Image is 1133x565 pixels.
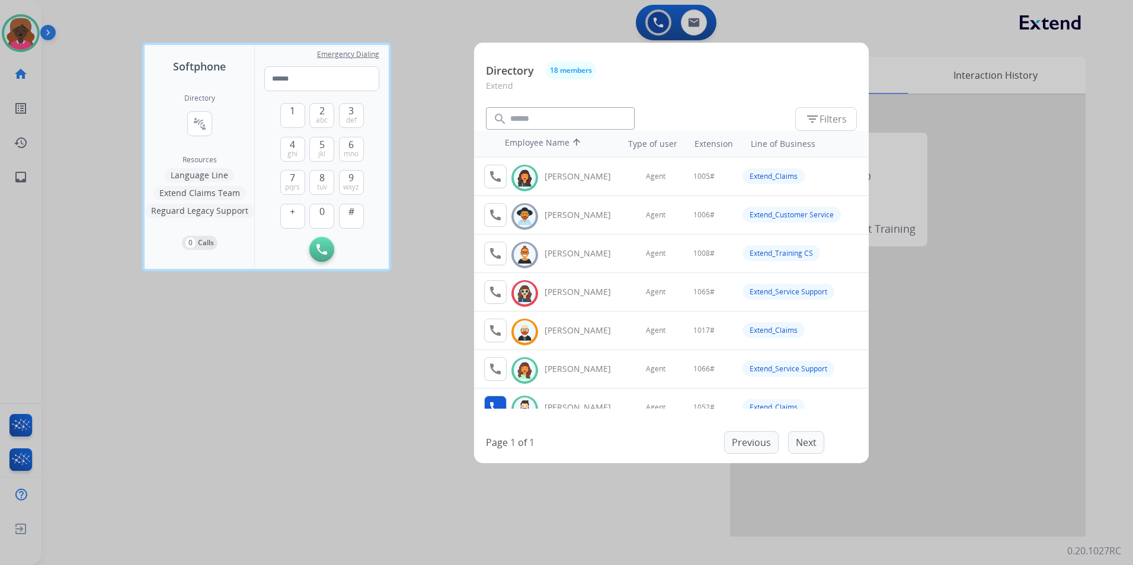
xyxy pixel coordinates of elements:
span: 2 [319,104,325,118]
button: # [339,204,364,229]
div: Extend_Customer Service [742,207,841,223]
p: Directory [486,63,534,79]
img: avatar [516,323,533,341]
button: 7pqrs [280,170,305,195]
div: [PERSON_NAME] [545,402,624,413]
p: Calls [198,237,214,248]
div: [PERSON_NAME] [545,248,624,259]
mat-icon: filter_list [805,112,820,126]
span: 5 [319,137,325,152]
button: 0Calls [182,236,217,250]
p: Extend [486,79,857,101]
span: Resources [183,155,217,165]
th: Extension [689,132,739,156]
span: mno [344,149,359,159]
div: [PERSON_NAME] [545,171,624,182]
mat-icon: call [488,169,503,184]
p: of [518,435,527,450]
img: avatar [516,361,533,380]
button: 2abc [309,103,334,128]
span: def [346,115,357,125]
button: 8tuv [309,170,334,195]
img: avatar [516,246,533,264]
span: Agent [646,403,665,412]
th: Employee Name [499,131,606,157]
span: Agent [646,172,665,181]
div: Extend_Service Support [742,284,834,300]
button: 6mno [339,137,364,162]
span: tuv [317,182,327,192]
span: 7 [290,171,295,185]
span: 1005# [693,172,715,181]
span: 1066# [693,364,715,374]
img: avatar [516,400,533,418]
span: wxyz [343,182,359,192]
button: Extend Claims Team [153,186,246,200]
span: 3 [348,104,354,118]
button: + [280,204,305,229]
span: 9 [348,171,354,185]
span: Agent [646,326,665,335]
span: Agent [646,249,665,258]
img: call-button [316,244,327,255]
span: Softphone [173,58,226,75]
span: 4 [290,137,295,152]
span: Filters [805,112,847,126]
mat-icon: search [493,112,507,126]
mat-icon: arrow_upward [569,137,584,151]
mat-icon: call [488,208,503,222]
span: 6 [348,137,354,152]
button: 5jkl [309,137,334,162]
button: 3def [339,103,364,128]
span: abc [316,115,328,125]
span: 1065# [693,287,715,297]
button: 1 [280,103,305,128]
div: [PERSON_NAME] [545,286,624,298]
span: Emergency Dialing [317,50,379,59]
span: 0 [319,204,325,219]
span: jkl [318,149,325,159]
div: Extend_Service Support [742,361,834,377]
img: avatar [516,207,533,226]
button: Agent Available. [484,396,507,419]
span: 1006# [693,210,715,220]
div: [PERSON_NAME] [545,209,624,221]
th: Type of user [612,132,683,156]
span: # [348,204,354,219]
div: [PERSON_NAME] [545,325,624,336]
mat-icon: call [488,323,503,338]
span: pqrs [285,182,300,192]
span: 1052# [693,403,715,412]
button: 0 [309,204,334,229]
p: 0 [185,237,196,248]
span: 1 [290,104,295,118]
div: [PERSON_NAME] [545,363,624,375]
p: 0.20.1027RC [1067,544,1121,558]
div: Extend_Claims [742,399,805,415]
div: Extend_Claims [742,168,805,184]
button: Reguard Legacy Support [145,204,254,218]
button: 4ghi [280,137,305,162]
mat-icon: call [488,246,503,261]
div: Extend_Claims [742,322,805,338]
div: Extend_Training CS [742,245,820,261]
span: 1008# [693,249,715,258]
button: 18 members [546,62,596,79]
mat-icon: call [488,400,503,415]
img: avatar [516,284,533,303]
span: Agent [646,287,665,297]
h2: Directory [184,94,215,103]
span: Agent [646,210,665,220]
span: 1017# [693,326,715,335]
button: Language Line [165,168,234,182]
span: ghi [287,149,297,159]
button: Filters [795,107,857,131]
th: Line of Business [745,132,863,156]
img: avatar [516,169,533,187]
span: 8 [319,171,325,185]
p: Page [486,435,508,450]
mat-icon: connect_without_contact [193,117,207,131]
span: + [290,204,295,219]
mat-icon: call [488,362,503,376]
mat-icon: call [488,285,503,299]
